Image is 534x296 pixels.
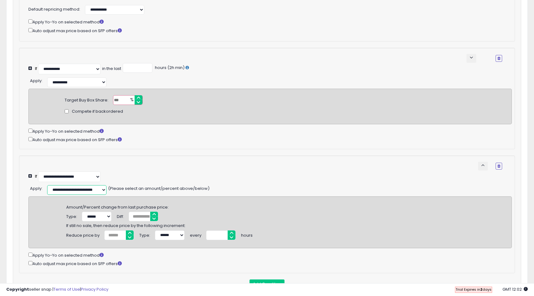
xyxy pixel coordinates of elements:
[241,230,253,239] div: hours
[497,164,500,168] i: Remove Condition
[126,96,136,105] span: %
[108,184,210,192] span: (Please select an amount/percent above/below)
[28,18,502,25] div: Apply Yo-Yo on selected method
[72,109,123,115] span: Compete if backordered
[154,65,185,71] span: hours (2h min)
[30,184,42,192] div: :
[190,230,201,239] div: every
[66,212,77,220] div: Type:
[502,286,528,292] span: 2025-09-17 12:02 GMT
[28,251,512,259] div: Apply Yo-Yo on selected method
[81,286,108,292] a: Privacy Policy
[6,287,108,293] div: seller snap | |
[28,27,502,34] div: Auto adjust max price based on SFP offers
[102,66,121,72] div: in the last
[467,54,476,63] button: keyboard_arrow_down
[456,287,492,292] span: Trial Expires in days
[66,230,100,239] div: Reduce price by
[30,76,42,84] div: :
[250,279,284,289] button: Add Condition
[117,212,124,220] div: Diff:
[30,78,42,84] span: Apply
[139,230,150,239] div: Type:
[28,136,512,143] div: Auto adjust max price based on SFP offers
[478,162,488,170] button: keyboard_arrow_up
[497,57,500,60] i: Remove Condition
[53,286,80,292] a: Terms of Use
[66,220,185,229] span: If still no sale, then reduce price by the following increment:
[480,162,486,168] span: keyboard_arrow_up
[66,202,169,210] span: Amount/Percent change from last purchase price:
[65,95,108,103] div: Target Buy Box Share:
[468,55,474,61] span: keyboard_arrow_down
[28,127,512,135] div: Apply Yo-Yo on selected method
[28,260,512,267] div: Auto adjust max price based on SFP offers
[28,7,80,12] label: Default repricing method:
[480,287,482,292] b: 2
[6,286,29,292] strong: Copyright
[30,185,42,191] span: Apply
